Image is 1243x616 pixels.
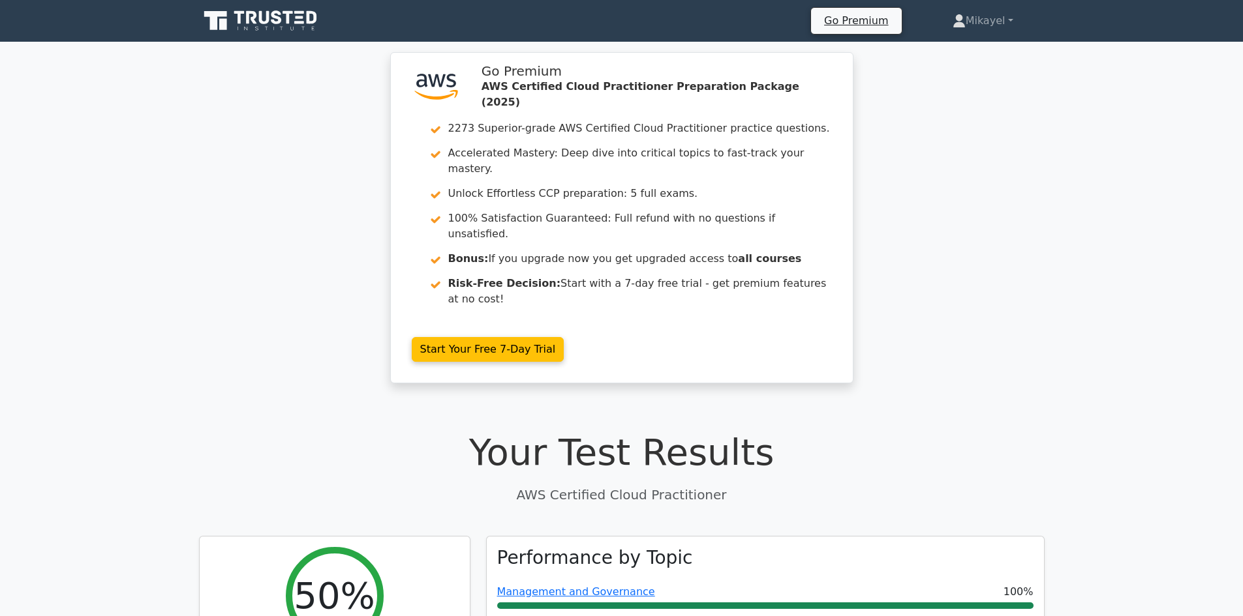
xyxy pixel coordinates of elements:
[199,430,1045,474] h1: Your Test Results
[816,12,896,29] a: Go Premium
[921,8,1045,34] a: Mikayel
[412,337,564,362] a: Start Your Free 7-Day Trial
[1004,584,1034,600] span: 100%
[497,585,655,598] a: Management and Governance
[199,485,1045,505] p: AWS Certified Cloud Practitioner
[497,547,693,569] h3: Performance by Topic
